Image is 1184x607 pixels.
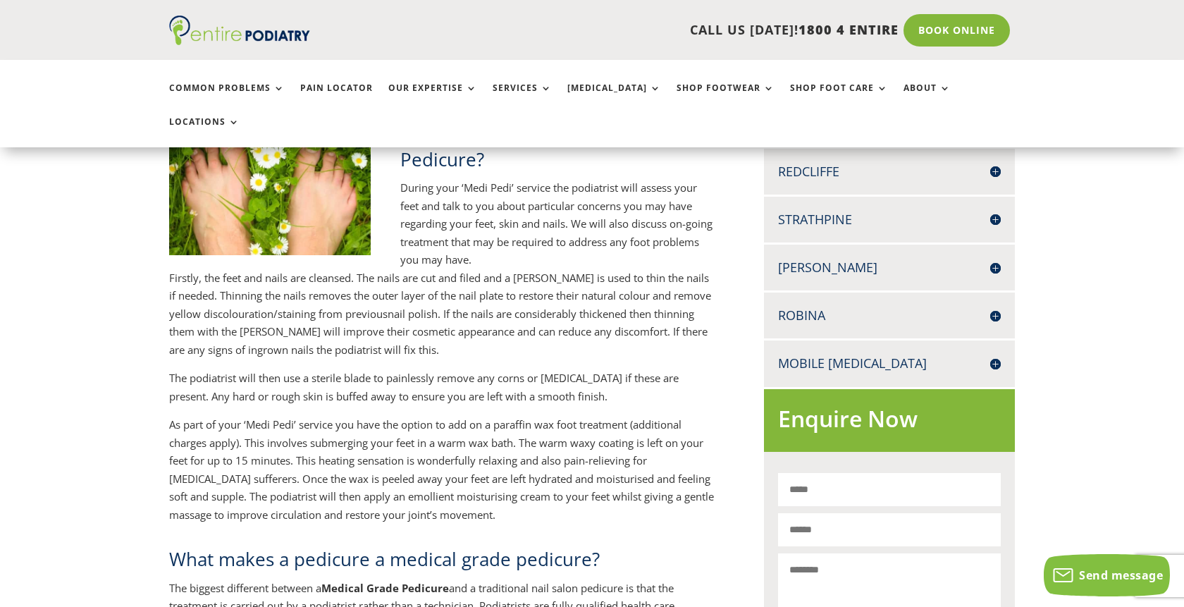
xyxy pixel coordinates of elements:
span: Send message [1079,568,1163,583]
h2: What makes a pedicure a medical grade pedicure? [169,546,717,579]
p: CALL US [DATE]! [364,21,899,39]
a: Pain Locator [300,83,373,114]
img: logo (1) [169,16,310,45]
a: Services [493,83,552,114]
p: As part of your ‘Medi Pedi’ service you have the option to add on a paraffin wax foot treatment (... [169,416,717,524]
button: Send message [1044,554,1170,596]
h4: [PERSON_NAME] [778,259,1001,276]
a: Entire Podiatry [169,34,310,48]
img: Medical Pedicure or Medi Pedi [169,121,371,255]
a: Shop Footwear [677,83,775,114]
a: Common Problems [169,83,285,114]
h2: Enquire Now [778,403,1001,442]
keyword: nail polish [388,307,438,321]
a: Shop Foot Care [790,83,888,114]
p: Firstly, the feet and nails are cleansed. The nails are cut and filed and a [PERSON_NAME] is used... [169,269,717,370]
span: 1800 4 ENTIRE [798,21,899,38]
a: [MEDICAL_DATA] [567,83,661,114]
h4: Robina [778,307,1001,324]
p: The podiatrist will then use a sterile blade to painlessly remove any corns or [MEDICAL_DATA] if ... [169,369,717,416]
a: About [904,83,951,114]
h4: Mobile [MEDICAL_DATA] [778,355,1001,372]
a: Our Expertise [388,83,477,114]
a: Book Online [904,14,1010,47]
a: Locations [169,117,240,147]
h4: Redcliffe [778,163,1001,180]
strong: Medical Grade Pedicure [321,581,449,595]
p: During your ‘Medi Pedi’ service the podiatrist will assess your feet and talk to you about partic... [400,179,717,269]
h4: Strathpine [778,211,1001,228]
h2: What happens during a Medical Pedicure? [400,121,717,179]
